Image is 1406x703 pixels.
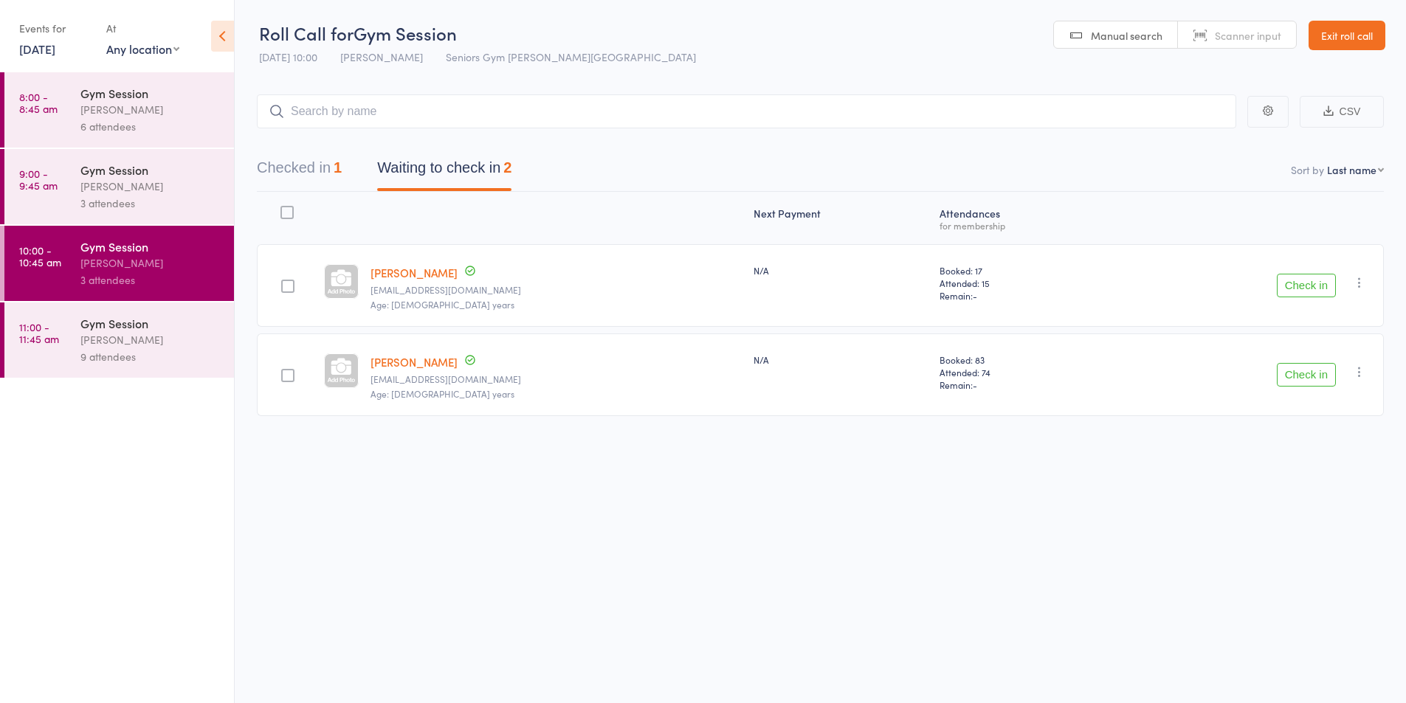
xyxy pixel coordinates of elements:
[19,16,92,41] div: Events for
[19,91,58,114] time: 8:00 - 8:45 am
[334,159,342,176] div: 1
[371,387,514,400] span: Age: [DEMOGRAPHIC_DATA] years
[1277,274,1336,297] button: Check in
[4,302,234,378] a: 11:00 -11:45 amGym Session[PERSON_NAME]9 attendees
[80,85,221,101] div: Gym Session
[354,21,457,45] span: Gym Session
[19,244,61,268] time: 10:00 - 10:45 am
[1091,28,1162,43] span: Manual search
[19,41,55,57] a: [DATE]
[80,331,221,348] div: [PERSON_NAME]
[106,41,179,57] div: Any location
[754,353,928,366] div: N/A
[371,298,514,311] span: Age: [DEMOGRAPHIC_DATA] years
[1327,162,1376,177] div: Last name
[371,354,458,370] a: [PERSON_NAME]
[257,94,1236,128] input: Search by name
[80,271,221,288] div: 3 attendees
[19,321,59,344] time: 11:00 - 11:45 am
[80,195,221,212] div: 3 attendees
[934,198,1117,238] div: Atten­dances
[754,264,928,277] div: N/A
[80,238,221,254] div: Gym Session
[80,162,221,178] div: Gym Session
[377,152,511,191] button: Waiting to check in2
[748,198,934,238] div: Next Payment
[4,149,234,224] a: 9:00 -9:45 amGym Session[PERSON_NAME]3 attendees
[1215,28,1281,43] span: Scanner input
[940,289,1111,302] span: Remain:
[973,378,977,391] span: -
[940,378,1111,391] span: Remain:
[4,72,234,148] a: 8:00 -8:45 amGym Session[PERSON_NAME]6 attendees
[340,49,423,64] span: [PERSON_NAME]
[973,289,977,302] span: -
[80,178,221,195] div: [PERSON_NAME]
[371,374,742,384] small: t_katsigiannis@hotmail.com
[1309,21,1385,50] a: Exit roll call
[940,221,1111,230] div: for membership
[4,226,234,301] a: 10:00 -10:45 amGym Session[PERSON_NAME]3 attendees
[940,353,1111,366] span: Booked: 83
[446,49,696,64] span: Seniors Gym [PERSON_NAME][GEOGRAPHIC_DATA]
[1291,162,1324,177] label: Sort by
[940,277,1111,289] span: Attended: 15
[80,315,221,331] div: Gym Session
[940,366,1111,378] span: Attended: 74
[80,118,221,135] div: 6 attendees
[19,167,58,191] time: 9:00 - 9:45 am
[371,285,742,295] small: mrcostello@optusnet.com.au
[106,16,179,41] div: At
[940,264,1111,277] span: Booked: 17
[80,101,221,118] div: [PERSON_NAME]
[503,159,511,176] div: 2
[371,265,458,280] a: [PERSON_NAME]
[80,254,221,271] div: [PERSON_NAME]
[1277,363,1336,387] button: Check in
[259,21,354,45] span: Roll Call for
[1300,96,1384,128] button: CSV
[257,152,342,191] button: Checked in1
[80,348,221,365] div: 9 attendees
[259,49,317,64] span: [DATE] 10:00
